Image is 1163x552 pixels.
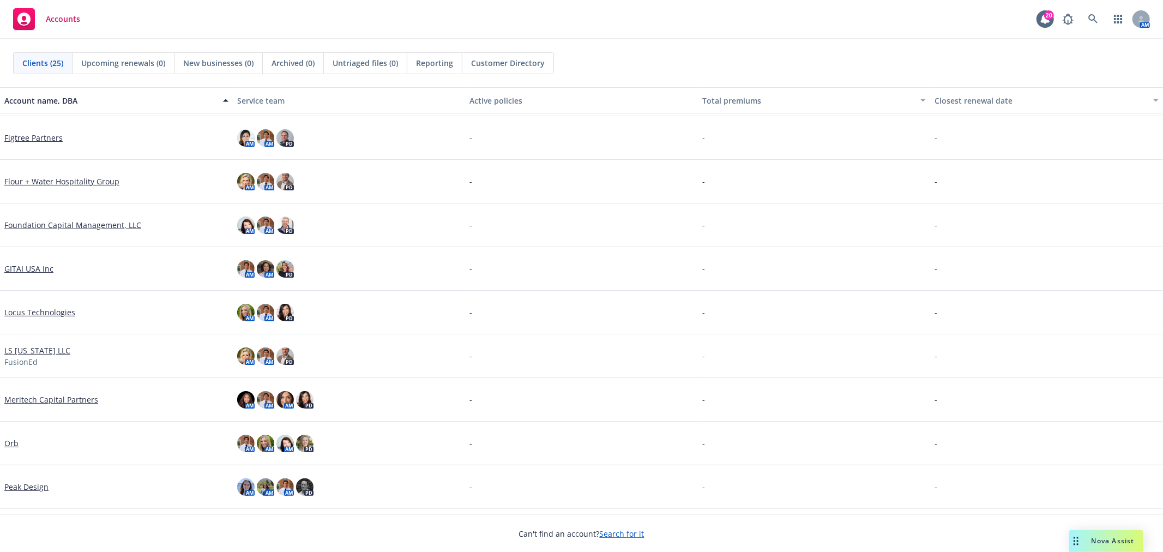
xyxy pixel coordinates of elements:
img: photo [276,217,294,234]
span: - [702,132,705,143]
a: Foundation Capital Management, LLC [4,219,141,231]
span: Upcoming renewals (0) [81,57,165,69]
a: GITAI USA Inc [4,263,53,274]
span: - [469,219,472,231]
span: - [935,132,937,143]
a: Locus Technologies [4,307,75,318]
div: Active policies [469,95,694,106]
a: Flour + Water Hospitality Group [4,176,119,187]
img: photo [257,391,274,409]
span: - [935,263,937,274]
span: New businesses (0) [183,57,254,69]
img: photo [237,478,255,496]
span: - [935,350,937,362]
img: photo [276,304,294,321]
div: Account name, DBA [4,95,216,106]
span: - [935,176,937,187]
a: Search for it [600,529,644,539]
img: photo [237,435,255,452]
img: photo [276,260,294,278]
button: Service team [233,87,466,113]
span: - [702,394,705,405]
span: - [935,307,937,318]
img: photo [237,347,255,365]
button: Active policies [465,87,698,113]
span: - [469,263,472,274]
img: photo [237,217,255,234]
img: photo [257,304,274,321]
span: Archived (0) [272,57,315,69]
span: - [935,437,937,449]
span: - [702,437,705,449]
span: - [469,394,472,405]
span: - [469,132,472,143]
img: photo [257,478,274,496]
span: Reporting [416,57,453,69]
div: Closest renewal date [935,95,1147,106]
img: photo [276,435,294,452]
a: Orb [4,437,19,449]
div: Service team [237,95,461,106]
img: photo [257,260,274,278]
img: photo [296,391,314,409]
a: Report a Bug [1057,8,1079,30]
span: Customer Directory [471,57,545,69]
span: - [469,176,472,187]
span: - [469,350,472,362]
img: photo [276,129,294,147]
button: Total premiums [698,87,931,113]
button: Nova Assist [1069,530,1143,552]
a: Figtree Partners [4,132,63,143]
img: photo [237,304,255,321]
span: - [702,307,705,318]
span: Clients (25) [22,57,63,69]
img: photo [276,391,294,409]
span: Accounts [46,15,80,23]
a: Peak Design [4,481,49,493]
div: Total premiums [702,95,914,106]
img: photo [276,478,294,496]
span: - [935,481,937,493]
a: Search [1082,8,1104,30]
img: photo [237,173,255,190]
span: - [702,219,705,231]
img: photo [257,347,274,365]
a: Switch app [1107,8,1129,30]
span: Untriaged files (0) [333,57,398,69]
span: - [469,481,472,493]
span: - [702,481,705,493]
img: photo [257,173,274,190]
span: - [935,219,937,231]
img: photo [296,435,314,452]
span: - [469,437,472,449]
a: Meritech Capital Partners [4,394,98,405]
div: Drag to move [1069,530,1083,552]
img: photo [257,129,274,147]
span: - [702,176,705,187]
span: - [702,350,705,362]
span: - [702,263,705,274]
img: photo [257,435,274,452]
img: photo [257,217,274,234]
img: photo [296,478,314,496]
span: - [469,307,472,318]
span: FusionEd [4,356,38,368]
span: Nova Assist [1092,536,1135,545]
button: Closest renewal date [930,87,1163,113]
span: Can't find an account? [519,528,644,539]
div: 20 [1044,10,1054,20]
img: photo [237,391,255,409]
img: photo [276,347,294,365]
a: LS [US_STATE] LLC [4,345,70,356]
img: photo [237,129,255,147]
span: - [935,394,937,405]
img: photo [276,173,294,190]
img: photo [237,260,255,278]
a: Accounts [9,4,85,34]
